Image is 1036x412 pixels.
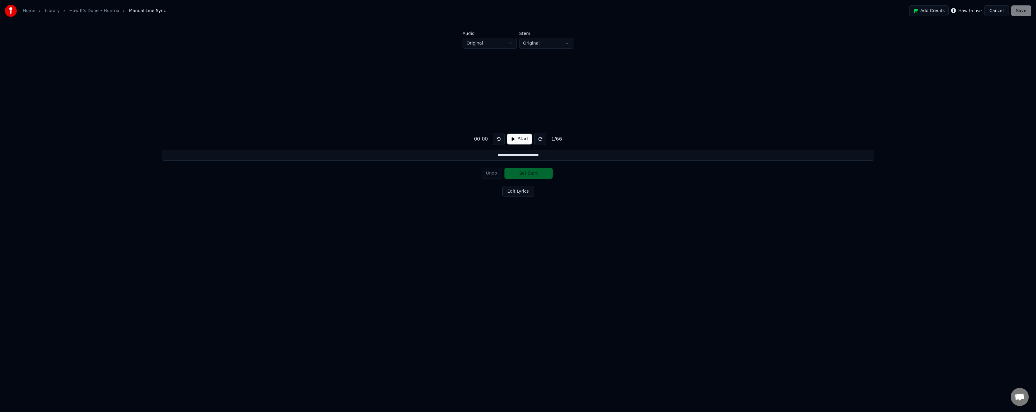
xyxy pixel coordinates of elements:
[69,8,119,14] a: How It's Done • Huntrix
[958,9,982,13] label: How to use
[1011,388,1029,406] a: Open chat
[45,8,60,14] a: Library
[463,31,517,36] label: Audio
[23,8,35,14] a: Home
[129,8,166,14] span: Manual Line Sync
[549,135,564,143] div: 1 / 66
[909,5,949,16] button: Add Credits
[472,135,490,143] div: 00:00
[502,186,534,197] button: Edit Lyrics
[984,5,1009,16] button: Cancel
[519,31,573,36] label: Stem
[507,134,532,144] button: Start
[5,5,17,17] img: youka
[23,8,166,14] nav: breadcrumb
